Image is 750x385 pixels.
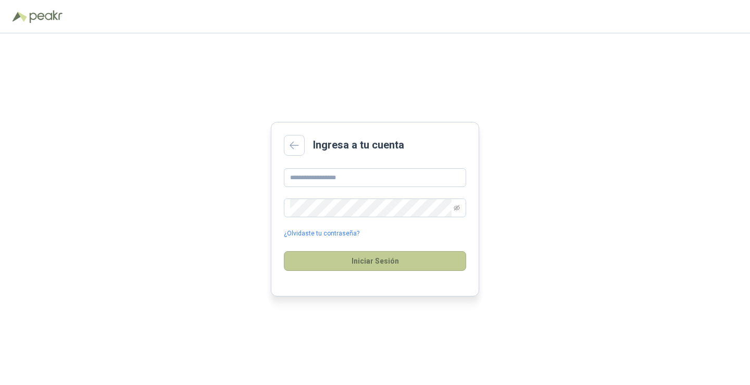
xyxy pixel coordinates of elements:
[454,205,460,211] span: eye-invisible
[12,11,27,22] img: Logo
[284,229,359,239] a: ¿Olvidaste tu contraseña?
[284,251,466,271] button: Iniciar Sesión
[29,10,63,23] img: Peakr
[313,137,404,153] h2: Ingresa a tu cuenta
